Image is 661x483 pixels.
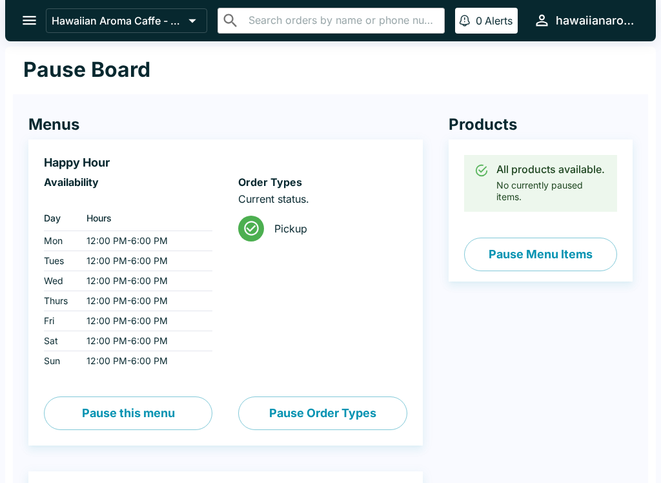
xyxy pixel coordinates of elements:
[238,176,407,189] h6: Order Types
[44,205,76,231] th: Day
[52,14,183,27] p: Hawaiian Aroma Caffe - Waikiki Beachcomber
[44,396,212,430] button: Pause this menu
[44,351,76,371] td: Sun
[238,396,407,430] button: Pause Order Types
[44,271,76,291] td: Wed
[245,12,439,30] input: Search orders by name or phone number
[528,6,640,34] button: hawaiianaromacaffe
[76,205,213,231] th: Hours
[76,311,213,331] td: 12:00 PM - 6:00 PM
[44,311,76,331] td: Fri
[44,231,76,251] td: Mon
[76,271,213,291] td: 12:00 PM - 6:00 PM
[23,57,150,83] h1: Pause Board
[274,222,396,235] span: Pickup
[44,192,212,205] p: ‏
[76,251,213,271] td: 12:00 PM - 6:00 PM
[476,14,482,27] p: 0
[44,291,76,311] td: Thurs
[28,115,423,134] h4: Menus
[76,291,213,311] td: 12:00 PM - 6:00 PM
[76,331,213,351] td: 12:00 PM - 6:00 PM
[13,4,46,37] button: open drawer
[485,14,513,27] p: Alerts
[556,13,635,28] div: hawaiianaromacaffe
[238,192,407,205] p: Current status.
[44,251,76,271] td: Tues
[76,351,213,371] td: 12:00 PM - 6:00 PM
[464,238,617,271] button: Pause Menu Items
[44,176,212,189] h6: Availability
[46,8,207,33] button: Hawaiian Aroma Caffe - Waikiki Beachcomber
[449,115,633,134] h4: Products
[44,331,76,351] td: Sat
[496,159,607,208] div: No currently paused items.
[496,163,607,176] div: All products available.
[76,231,213,251] td: 12:00 PM - 6:00 PM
